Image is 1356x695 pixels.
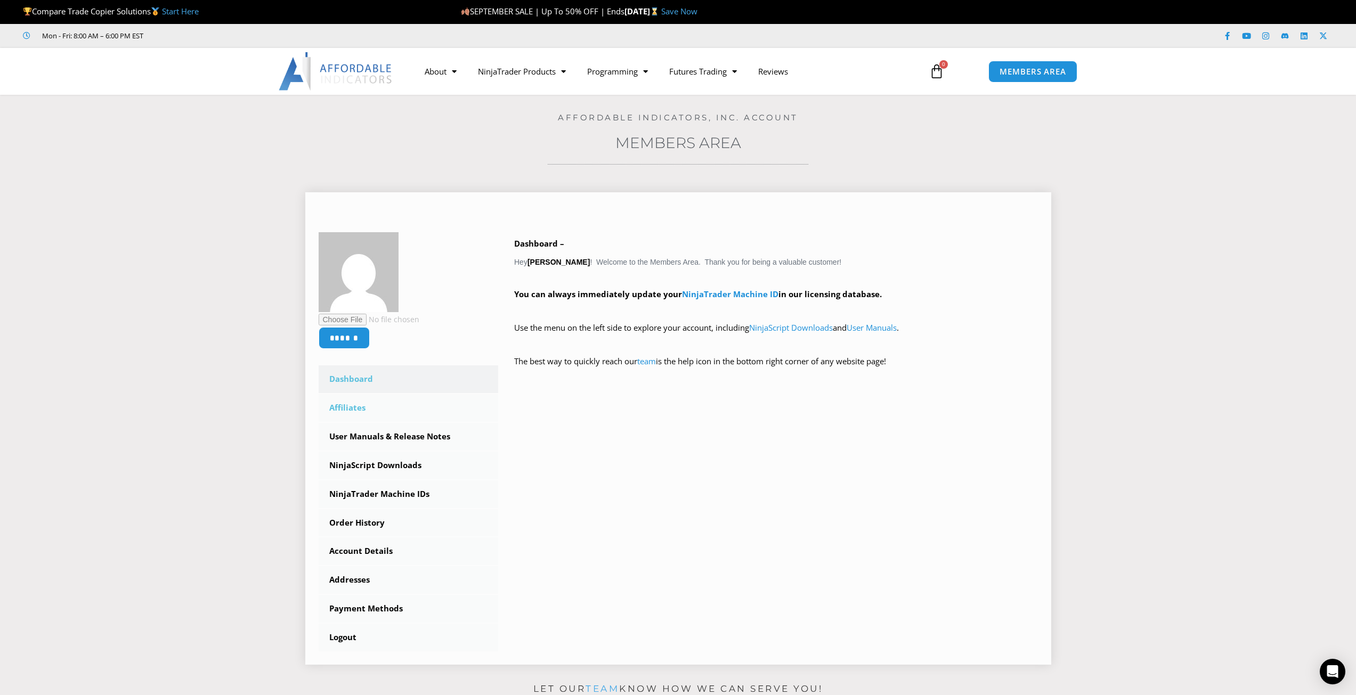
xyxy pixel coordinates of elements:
[151,7,159,15] img: 🥇
[467,59,576,84] a: NinjaTrader Products
[651,7,659,15] img: ⌛
[847,322,897,333] a: User Manuals
[319,480,499,508] a: NinjaTrader Machine IDs
[939,60,948,69] span: 0
[23,7,31,15] img: 🏆
[414,59,917,84] nav: Menu
[1320,659,1345,684] div: Open Intercom Messenger
[558,112,798,122] a: Affordable Indicators, Inc. Account
[461,6,624,17] span: SEPTEMBER SALE | Up To 50% OFF | Ends
[637,356,656,366] a: team
[158,30,318,41] iframe: Customer reviews powered by Trustpilot
[319,537,499,565] a: Account Details
[659,59,748,84] a: Futures Trading
[749,322,833,333] a: NinjaScript Downloads
[1000,68,1066,76] span: MEMBERS AREA
[319,394,499,422] a: Affiliates
[514,354,1038,384] p: The best way to quickly reach our is the help icon in the bottom right corner of any website page!
[23,6,199,17] span: Compare Trade Copier Solutions
[527,258,590,266] strong: [PERSON_NAME]
[913,56,960,87] a: 0
[748,59,799,84] a: Reviews
[319,365,499,393] a: Dashboard
[576,59,659,84] a: Programming
[279,52,393,91] img: LogoAI | Affordable Indicators – NinjaTrader
[514,236,1038,384] div: Hey ! Welcome to the Members Area. Thank you for being a valuable customer!
[319,232,399,312] img: cc3a54fbec78e197dc48540fd6831373c7f47ade1118d1ff46f7563a5f4bfcc0
[624,6,661,17] strong: [DATE]
[461,7,469,15] img: 🍂
[39,29,143,42] span: Mon - Fri: 8:00 AM – 6:00 PM EST
[319,595,499,623] a: Payment Methods
[319,423,499,451] a: User Manuals & Release Notes
[162,6,199,17] a: Start Here
[615,134,741,152] a: Members Area
[586,683,619,694] a: team
[319,452,499,479] a: NinjaScript Downloads
[319,509,499,537] a: Order History
[514,289,882,299] strong: You can always immediately update your in our licensing database.
[514,238,564,249] b: Dashboard –
[319,566,499,594] a: Addresses
[319,624,499,651] a: Logout
[988,61,1077,83] a: MEMBERS AREA
[661,6,697,17] a: Save Now
[414,59,467,84] a: About
[682,289,778,299] a: NinjaTrader Machine ID
[514,321,1038,350] p: Use the menu on the left side to explore your account, including and .
[319,365,499,651] nav: Account pages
